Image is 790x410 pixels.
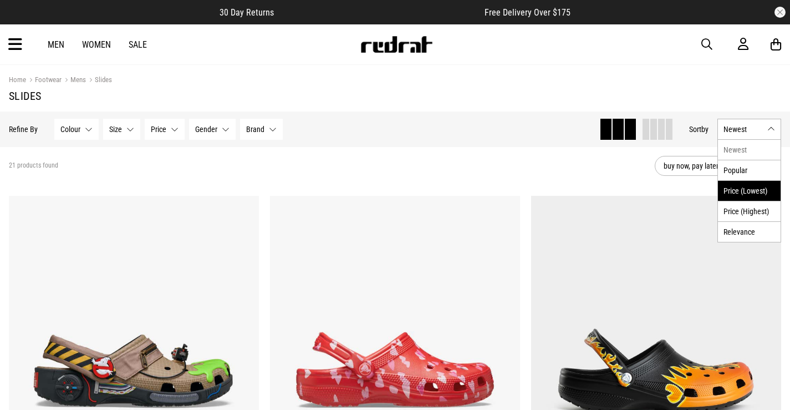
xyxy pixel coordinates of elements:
[145,119,185,140] button: Price
[48,39,64,50] a: Men
[54,119,99,140] button: Colour
[9,125,38,134] p: Refine By
[718,221,781,242] li: Relevance
[129,39,147,50] a: Sale
[220,7,274,18] span: 30 Day Returns
[60,125,80,134] span: Colour
[360,36,433,53] img: Redrat logo
[701,125,709,134] span: by
[718,201,781,221] li: Price (Highest)
[26,75,62,86] a: Footwear
[717,119,781,140] button: Newest
[195,125,217,134] span: Gender
[189,119,236,140] button: Gender
[86,75,112,86] a: Slides
[718,140,781,160] li: Newest
[723,125,763,134] span: Newest
[103,119,140,140] button: Size
[664,159,756,173] span: buy now, pay later option
[9,89,781,103] h1: Slides
[485,7,570,18] span: Free Delivery Over $175
[296,7,462,18] iframe: Customer reviews powered by Trustpilot
[9,4,42,38] button: Open LiveChat chat widget
[689,123,709,136] button: Sortby
[82,39,111,50] a: Women
[718,180,781,201] li: Price (Lowest)
[9,75,26,84] a: Home
[9,161,58,170] span: 21 products found
[62,75,86,86] a: Mens
[246,125,264,134] span: Brand
[655,156,781,176] button: buy now, pay later option
[151,125,166,134] span: Price
[240,119,283,140] button: Brand
[718,160,781,180] li: Popular
[109,125,122,134] span: Size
